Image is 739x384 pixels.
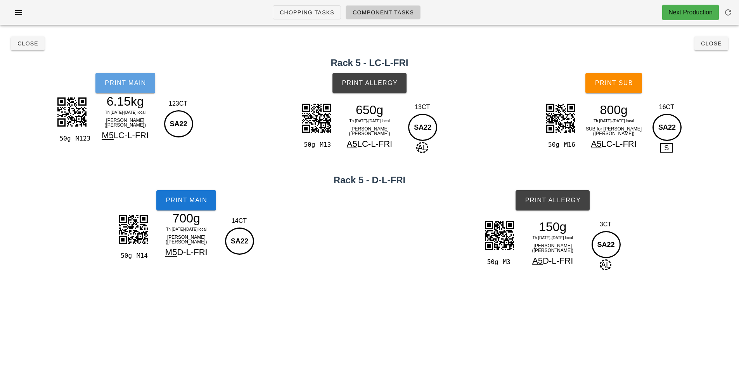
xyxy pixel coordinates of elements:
div: 13CT [406,103,438,112]
div: 50g [301,140,317,150]
span: LC-L-FRI [114,130,149,140]
span: LC-L-FRI [601,139,636,149]
span: Th [DATE]-[DATE] local [105,110,145,115]
div: M14 [133,251,149,261]
span: Th [DATE]-[DATE] local [166,227,206,231]
span: Chopping Tasks [279,9,334,16]
div: 3CT [590,220,622,229]
h2: Rack 5 - LC-L-FRI [5,56,734,70]
span: Th [DATE]-[DATE] local [533,236,573,240]
img: 6gOx2db2ypuDHzcm3RGRqUxXlvFBxiSbIeqGpKtR22oCNrGp1rGOQEjPskzIKwIZqTQhgWyqUwf1rlJa1KuywnZ+ya6dGmIg+... [480,216,519,255]
div: [PERSON_NAME] ([PERSON_NAME]) [519,242,587,254]
div: 6.15kg [92,96,159,107]
span: A5 [347,139,357,149]
span: AL [600,259,611,270]
a: Chopping Tasks [273,5,341,19]
div: SA22 [408,114,437,141]
div: 50g [484,257,500,267]
span: Print Allergy [341,80,398,87]
button: Close [694,36,728,50]
span: S [660,143,673,153]
div: SA22 [652,114,682,141]
div: 150g [519,221,587,233]
span: M5 [102,130,114,140]
div: 650g [336,104,403,116]
div: 50g [56,134,72,144]
span: A5 [532,256,543,266]
div: M3 [500,257,516,267]
button: Print Sub [585,73,642,93]
div: [PERSON_NAME] ([PERSON_NAME]) [336,125,403,137]
button: Print Main [95,73,155,93]
div: M16 [561,140,577,150]
span: Th [DATE]-[DATE] local [349,119,389,123]
div: SUB for [PERSON_NAME] ([PERSON_NAME]) [580,125,647,137]
span: Print Allergy [524,197,581,204]
button: Close [11,36,45,50]
div: 16CT [651,103,683,112]
span: A5 [591,139,601,149]
img: cYcRbiwYmQQiVHGBUO2Ys4GgH+VimL3Cek8QyQRSXiSUQw4rUOQHUuOddHREhXB08iBwkGHj7V++2pCXXfsro8tc3DxGcdBzj... [114,210,152,248]
h2: Rack 5 - D-L-FRI [5,173,734,187]
img: GQgoOcgk06UQsJmBjqyfifzSwRCpDYwM5BQp3fYCrZGJgSSAIIVtNKXAVIRM7eQPIQUMBMm0z8hA9mmNdjIQJNM+IwPZpzXay... [541,99,580,137]
div: 123CT [162,99,194,108]
span: AL [416,142,428,153]
a: Component Tasks [346,5,421,19]
span: D-L-FRI [543,256,573,266]
div: 50g [545,140,561,150]
span: Print Main [104,80,146,87]
img: zf4A+rVJqtAAAAABJRU5ErkJggg== [297,99,336,137]
div: SA22 [164,110,193,137]
div: [PERSON_NAME] ([PERSON_NAME]) [92,116,159,129]
span: Component Tasks [352,9,414,16]
div: Next Production [668,8,713,17]
div: SA22 [225,228,254,255]
button: Print Allergy [516,190,590,210]
div: 50g [118,251,133,261]
img: cjQvPgzIi0sAAAAASUVORK5CYII= [52,92,91,131]
span: Close [17,40,38,47]
span: D-L-FRI [177,247,207,257]
div: M13 [317,140,332,150]
div: 800g [580,104,647,116]
span: Th [DATE]-[DATE] local [594,119,634,123]
div: 14CT [223,216,255,226]
div: M123 [73,134,88,144]
div: 700g [152,212,220,224]
span: Close [701,40,722,47]
span: Print Main [165,197,207,204]
button: Print Allergy [332,73,407,93]
div: [PERSON_NAME] ([PERSON_NAME]) [152,233,220,246]
span: M5 [165,247,177,257]
span: Print Sub [595,80,633,87]
div: SA22 [592,231,621,258]
span: LC-L-FRI [357,139,392,149]
button: Print Main [156,190,216,210]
